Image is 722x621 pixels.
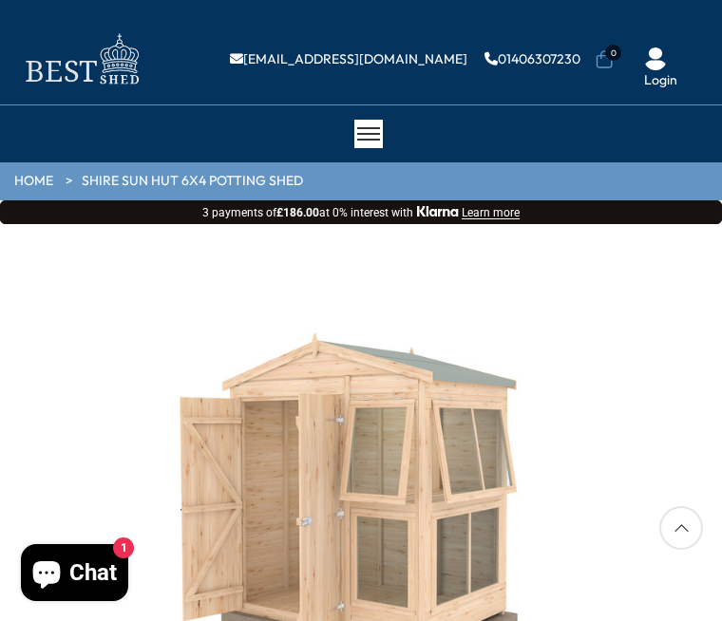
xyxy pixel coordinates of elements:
[82,172,303,191] a: Shire Sun Hut 6x4 Potting Shed
[230,52,467,66] a: [EMAIL_ADDRESS][DOMAIN_NAME]
[644,47,667,70] img: User Icon
[644,73,677,86] a: Login
[14,172,53,191] a: HOME
[484,52,580,66] a: 01406307230
[605,45,621,61] span: 0
[15,544,134,606] inbox-online-store-chat: Shopify online store chat
[14,28,147,90] img: logo
[595,50,614,69] a: 0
